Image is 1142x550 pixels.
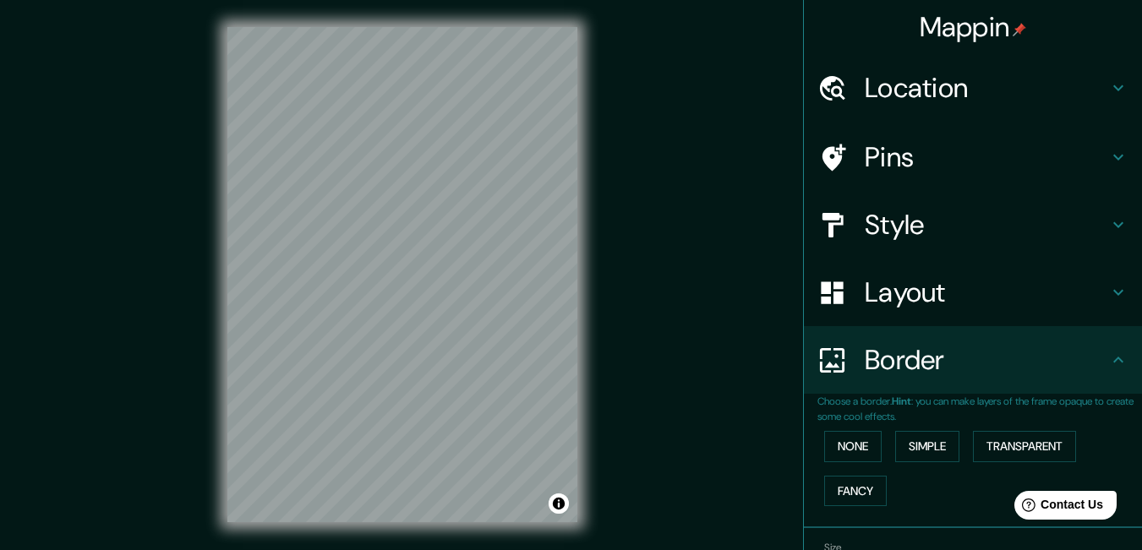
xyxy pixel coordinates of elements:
div: Style [804,191,1142,259]
button: Simple [895,431,959,462]
iframe: Help widget launcher [992,484,1123,531]
b: Hint [892,395,911,408]
div: Pins [804,123,1142,191]
button: Transparent [973,431,1076,462]
div: Border [804,326,1142,394]
img: pin-icon.png [1013,23,1026,36]
h4: Style [865,208,1108,242]
h4: Location [865,71,1108,105]
p: Choose a border. : you can make layers of the frame opaque to create some cool effects. [817,394,1142,424]
button: None [824,431,882,462]
h4: Pins [865,140,1108,174]
button: Fancy [824,476,887,507]
div: Layout [804,259,1142,326]
h4: Layout [865,275,1108,309]
canvas: Map [227,27,577,522]
h4: Border [865,343,1108,377]
h4: Mappin [920,10,1027,44]
button: Toggle attribution [549,493,569,514]
div: Location [804,54,1142,122]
